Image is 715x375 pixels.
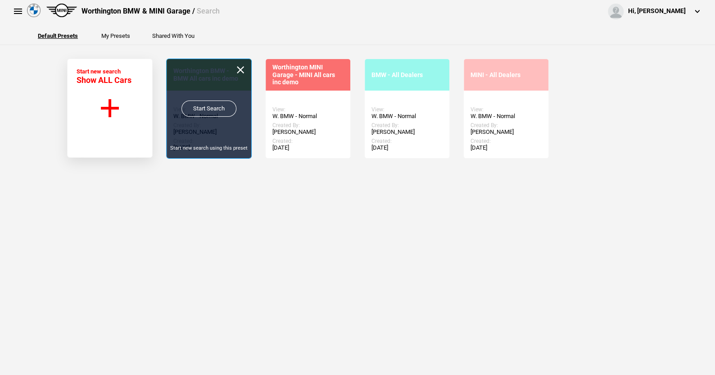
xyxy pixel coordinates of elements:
[272,138,344,144] div: Created:
[167,145,251,151] div: Start new search using this preset
[272,113,344,120] div: W. BMW - Normal
[471,106,542,113] div: View:
[628,7,686,16] div: Hi, [PERSON_NAME]
[371,128,443,136] div: [PERSON_NAME]
[67,59,153,158] button: Start new search Show ALL Cars
[272,128,344,136] div: [PERSON_NAME]
[77,75,131,85] span: Show ALL Cars
[101,33,130,39] button: My Presets
[471,144,542,151] div: [DATE]
[371,106,443,113] div: View:
[471,138,542,144] div: Created:
[181,101,236,117] a: Start Search
[272,122,344,128] div: Created By:
[471,128,542,136] div: [PERSON_NAME]
[371,71,443,79] div: BMW - All Dealers
[46,4,77,17] img: mini.png
[272,106,344,113] div: View:
[471,71,542,79] div: MINI - All Dealers
[81,6,219,16] div: Worthington BMW & MINI Garage /
[371,144,443,151] div: [DATE]
[27,4,41,17] img: bmw.png
[272,64,344,86] div: Worthington MINI Garage - MINI All cars inc demo
[272,144,344,151] div: [DATE]
[152,33,195,39] button: Shared With You
[77,68,131,85] div: Start new search
[196,7,219,15] span: Search
[371,138,443,144] div: Created:
[38,33,78,39] button: Default Presets
[471,113,542,120] div: W. BMW - Normal
[371,122,443,128] div: Created By:
[471,122,542,128] div: Created By:
[371,113,443,120] div: W. BMW - Normal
